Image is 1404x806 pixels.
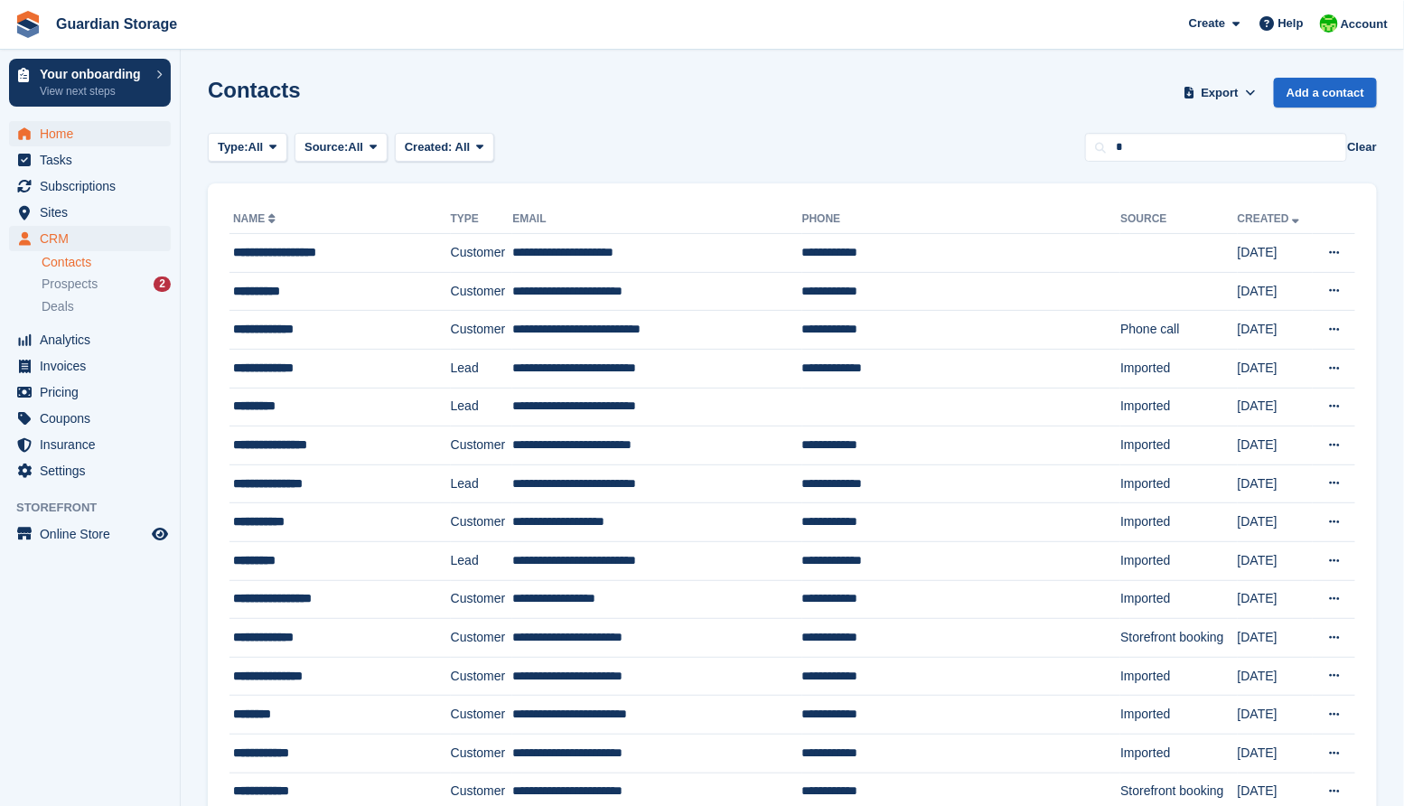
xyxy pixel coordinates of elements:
[1120,580,1237,619] td: Imported
[9,458,171,483] a: menu
[451,349,513,388] td: Lead
[1238,388,1313,426] td: [DATE]
[1238,426,1313,465] td: [DATE]
[451,272,513,311] td: Customer
[1120,541,1237,580] td: Imported
[49,9,184,39] a: Guardian Storage
[1120,696,1237,735] td: Imported
[451,696,513,735] td: Customer
[1238,619,1313,658] td: [DATE]
[455,140,471,154] span: All
[1320,14,1338,33] img: Andrew Kinakin
[395,133,494,163] button: Created: All
[40,83,147,99] p: View next steps
[451,657,513,696] td: Customer
[1120,657,1237,696] td: Imported
[1274,78,1377,108] a: Add a contact
[40,68,147,80] p: Your onboarding
[9,327,171,352] a: menu
[1238,657,1313,696] td: [DATE]
[42,275,171,294] a: Prospects 2
[40,406,148,431] span: Coupons
[1120,388,1237,426] td: Imported
[248,138,264,156] span: All
[208,133,287,163] button: Type: All
[9,353,171,379] a: menu
[451,388,513,426] td: Lead
[1120,734,1237,773] td: Imported
[451,311,513,350] td: Customer
[9,226,171,251] a: menu
[40,353,148,379] span: Invoices
[40,147,148,173] span: Tasks
[1120,619,1237,658] td: Storefront booking
[1238,696,1313,735] td: [DATE]
[405,140,453,154] span: Created:
[1341,15,1388,33] span: Account
[1189,14,1225,33] span: Create
[16,499,180,517] span: Storefront
[295,133,388,163] button: Source: All
[208,78,301,102] h1: Contacts
[42,254,171,271] a: Contacts
[9,200,171,225] a: menu
[1238,234,1313,273] td: [DATE]
[1120,503,1237,542] td: Imported
[1120,464,1237,503] td: Imported
[40,173,148,199] span: Subscriptions
[40,432,148,457] span: Insurance
[9,380,171,405] a: menu
[40,226,148,251] span: CRM
[9,406,171,431] a: menu
[451,464,513,503] td: Lead
[1238,349,1313,388] td: [DATE]
[349,138,364,156] span: All
[1202,84,1239,102] span: Export
[1120,205,1237,234] th: Source
[451,234,513,273] td: Customer
[1180,78,1259,108] button: Export
[451,580,513,619] td: Customer
[1120,426,1237,465] td: Imported
[512,205,801,234] th: Email
[9,121,171,146] a: menu
[40,380,148,405] span: Pricing
[42,297,171,316] a: Deals
[1238,212,1304,225] a: Created
[9,59,171,107] a: Your onboarding View next steps
[14,11,42,38] img: stora-icon-8386f47178a22dfd0bd8f6a31ec36ba5ce8667c1dd55bd0f319d3a0aa187defe.svg
[451,619,513,658] td: Customer
[40,521,148,547] span: Online Store
[233,212,279,225] a: Name
[1120,311,1237,350] td: Phone call
[40,200,148,225] span: Sites
[9,147,171,173] a: menu
[9,173,171,199] a: menu
[1278,14,1304,33] span: Help
[451,205,513,234] th: Type
[149,523,171,545] a: Preview store
[218,138,248,156] span: Type:
[802,205,1121,234] th: Phone
[1238,464,1313,503] td: [DATE]
[1238,311,1313,350] td: [DATE]
[1238,272,1313,311] td: [DATE]
[9,521,171,547] a: menu
[1120,349,1237,388] td: Imported
[1238,734,1313,773] td: [DATE]
[42,298,74,315] span: Deals
[451,734,513,773] td: Customer
[451,503,513,542] td: Customer
[1238,541,1313,580] td: [DATE]
[42,276,98,293] span: Prospects
[1238,580,1313,619] td: [DATE]
[451,541,513,580] td: Lead
[154,276,171,292] div: 2
[9,432,171,457] a: menu
[40,121,148,146] span: Home
[451,426,513,465] td: Customer
[40,458,148,483] span: Settings
[40,327,148,352] span: Analytics
[1238,503,1313,542] td: [DATE]
[304,138,348,156] span: Source:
